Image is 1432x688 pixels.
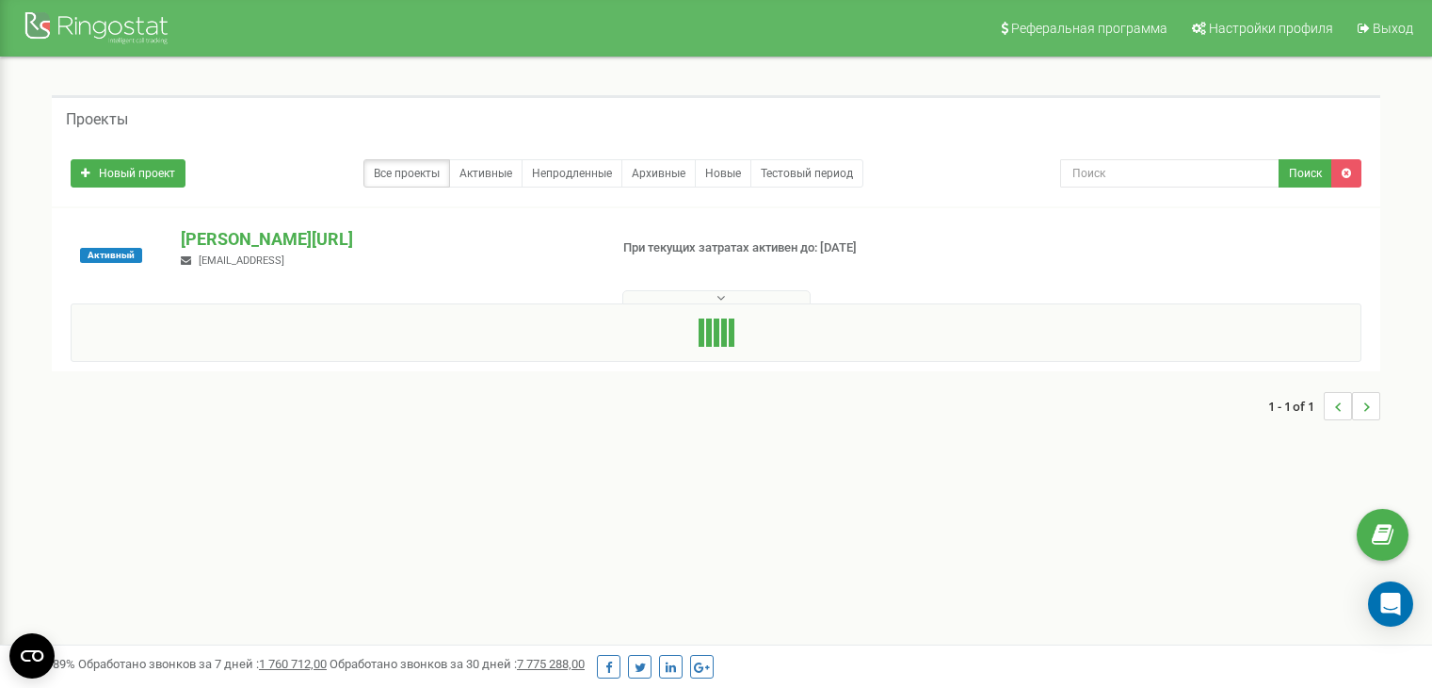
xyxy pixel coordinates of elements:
input: Поиск [1060,159,1279,188]
span: Обработано звонков за 30 дней : [330,657,585,671]
button: Open CMP widget [9,633,55,679]
a: Архивные [621,159,696,188]
span: Выход [1373,21,1413,36]
span: Реферальная программа [1011,21,1167,36]
a: Все проекты [363,159,450,188]
a: Новые [695,159,751,188]
a: Активные [449,159,523,188]
span: [EMAIL_ADDRESS] [199,254,284,267]
span: Настройки профиля [1209,21,1333,36]
span: 1 - 1 of 1 [1268,392,1324,420]
span: Активный [80,248,142,263]
button: Поиск [1279,159,1332,188]
u: 1 760 712,00 [259,657,327,671]
a: Новый проект [71,159,185,188]
a: Непродленные [522,159,622,188]
p: [PERSON_NAME][URL] [181,227,592,252]
div: Open Intercom Messenger [1368,582,1413,627]
u: 7 775 288,00 [517,657,585,671]
nav: ... [1268,373,1380,439]
p: При текущих затратах активен до: [DATE] [623,239,925,257]
a: Тестовый период [750,159,863,188]
span: Обработано звонков за 7 дней : [78,657,327,671]
h5: Проекты [66,111,128,128]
